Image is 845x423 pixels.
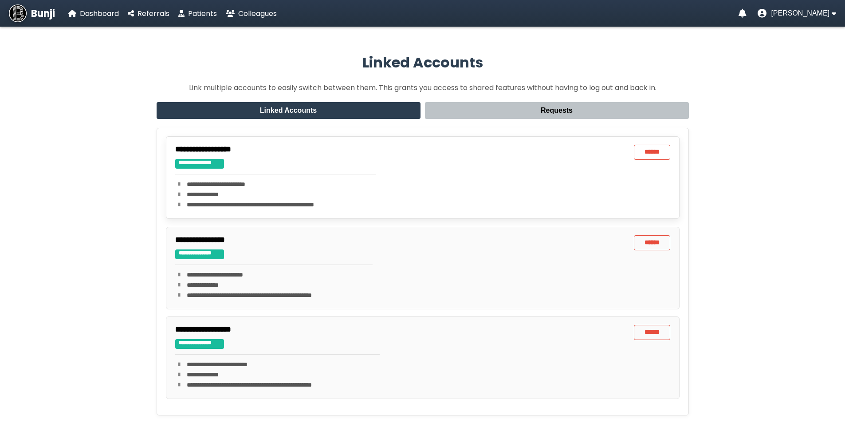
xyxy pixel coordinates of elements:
[138,8,169,19] span: Referrals
[9,4,55,22] a: Bunji
[80,8,119,19] span: Dashboard
[178,8,217,19] a: Patients
[771,9,829,17] span: [PERSON_NAME]
[31,6,55,21] span: Bunji
[188,8,217,19] span: Patients
[238,8,277,19] span: Colleagues
[425,102,689,119] button: Requests
[157,82,689,93] p: Link multiple accounts to easily switch between them. This grants you access to shared features w...
[68,8,119,19] a: Dashboard
[758,9,836,18] button: User menu
[128,8,169,19] a: Referrals
[226,8,277,19] a: Colleagues
[157,52,689,73] h2: Linked Accounts
[739,9,747,18] a: Notifications
[157,102,421,119] button: Linked Accounts
[9,4,27,22] img: Bunji Dental Referral Management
